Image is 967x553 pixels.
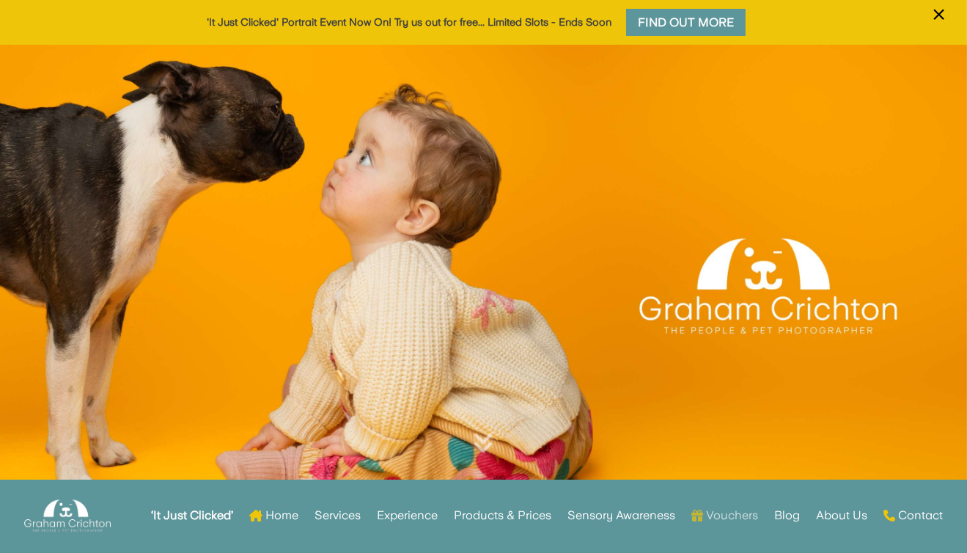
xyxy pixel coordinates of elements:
a: Find Out More [622,5,749,40]
a: Services [315,487,361,544]
a: Contact [883,487,943,544]
a: Home [249,487,298,544]
strong: ‘It Just Clicked’ [151,510,233,521]
a: ‘It Just Clicked’ [151,487,233,544]
a: Sensory Awareness [567,487,675,544]
a: Vouchers [691,487,758,544]
span: × [932,1,946,29]
a: 'It Just Clicked' Portrait Event Now On! Try us out for free... Limited Slots - Ends Soon [207,16,611,28]
a: Products & Prices [454,487,551,544]
a: Blog [774,487,800,544]
a: Experience [377,487,438,544]
img: Graham Crichton Photography Logo - Graham Crichton - Belfast Family & Pet Photography Studio [24,496,111,536]
button: × [925,2,952,45]
a: About Us [816,487,867,544]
